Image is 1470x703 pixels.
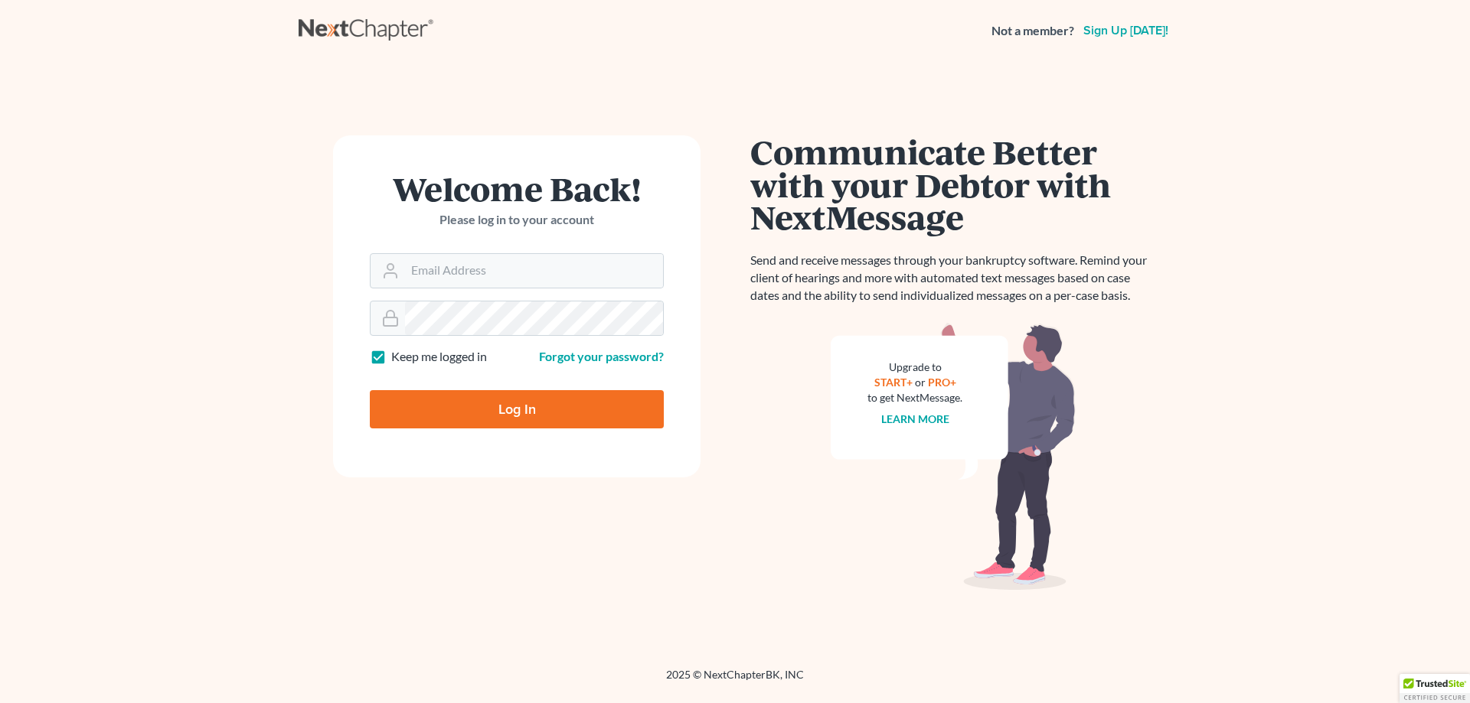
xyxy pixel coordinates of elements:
[370,172,664,205] h1: Welcome Back!
[370,390,664,428] input: Log In
[867,360,962,375] div: Upgrade to
[831,323,1076,591] img: nextmessage_bg-59042aed3d76b12b5cd301f8e5b87938c9018125f34e5fa2b7a6b67550977c72.svg
[391,348,487,366] label: Keep me logged in
[1080,24,1171,37] a: Sign up [DATE]!
[928,376,956,389] a: PRO+
[915,376,926,389] span: or
[881,412,949,425] a: Learn more
[874,376,913,389] a: START+
[750,252,1156,304] p: Send and receive messages through your bankruptcy software. Remind your client of hearings and mo...
[299,667,1171,695] div: 2025 © NextChapterBK, INC
[867,390,962,405] div: to get NextMessage.
[405,254,663,288] input: Email Address
[370,211,664,229] p: Please log in to your account
[1400,674,1470,703] div: TrustedSite Certified
[750,135,1156,233] h1: Communicate Better with your Debtor with NextMessage
[539,349,664,363] a: Forgot your password?
[991,22,1074,40] strong: Not a member?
